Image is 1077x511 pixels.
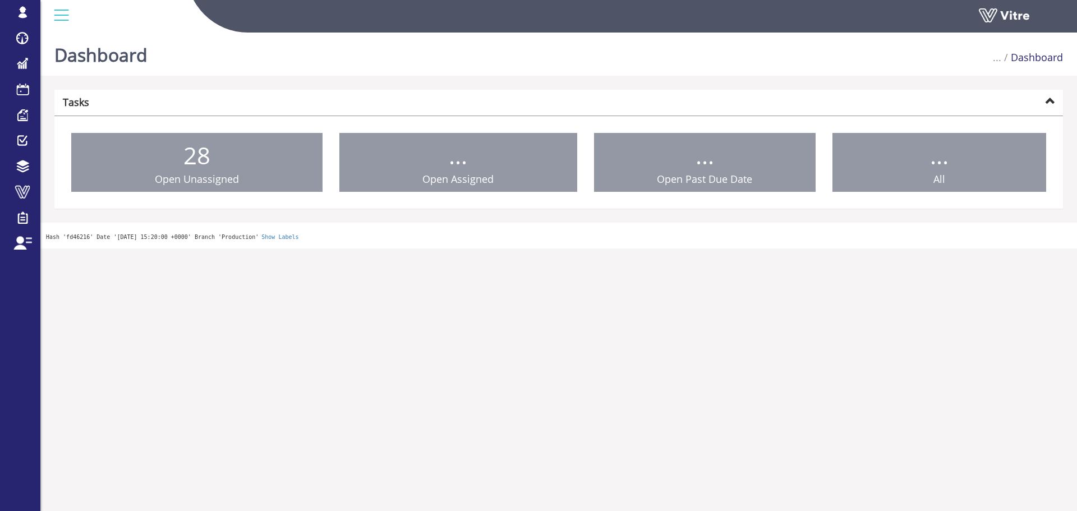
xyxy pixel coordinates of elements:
a: Show Labels [261,234,298,240]
a: 28 Open Unassigned [71,133,323,192]
strong: Tasks [63,95,89,109]
span: Open Assigned [422,172,494,186]
span: ... [993,50,1001,64]
a: ... Open Assigned [339,133,578,192]
a: ... Open Past Due Date [594,133,816,192]
span: ... [930,139,949,171]
span: Open Past Due Date [657,172,752,186]
span: All [933,172,945,186]
span: Hash 'fd46216' Date '[DATE] 15:20:00 +0000' Branch 'Production' [46,234,259,240]
span: 28 [183,139,210,171]
h1: Dashboard [54,28,148,76]
span: ... [696,139,714,171]
span: Open Unassigned [155,172,239,186]
span: ... [449,139,467,171]
li: Dashboard [1001,50,1063,65]
a: ... All [832,133,1047,192]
